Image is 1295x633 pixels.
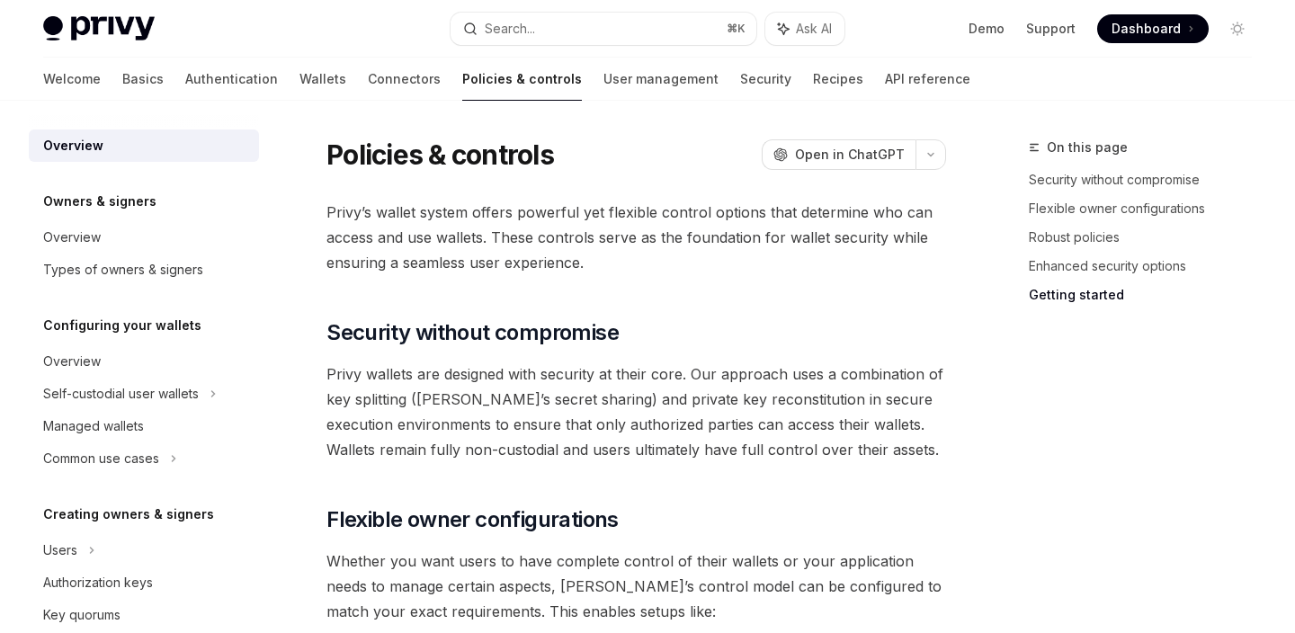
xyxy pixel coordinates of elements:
a: Flexible owner configurations [1029,194,1266,223]
a: Enhanced security options [1029,252,1266,281]
button: Search...⌘K [451,13,755,45]
div: Self-custodial user wallets [43,383,199,405]
div: Overview [43,227,101,248]
a: Security [740,58,791,101]
button: Ask AI [765,13,844,45]
div: Managed wallets [43,415,144,437]
a: Support [1026,20,1076,38]
a: Connectors [368,58,441,101]
a: Getting started [1029,281,1266,309]
span: Privy’s wallet system offers powerful yet flexible control options that determine who can access ... [326,200,946,275]
a: User management [603,58,719,101]
a: Dashboard [1097,14,1209,43]
a: Wallets [299,58,346,101]
a: Basics [122,58,164,101]
div: Key quorums [43,604,121,626]
a: Overview [29,345,259,378]
button: Toggle dark mode [1223,14,1252,43]
h5: Configuring your wallets [43,315,201,336]
div: Types of owners & signers [43,259,203,281]
a: Key quorums [29,599,259,631]
a: API reference [885,58,970,101]
h1: Policies & controls [326,138,554,171]
a: Welcome [43,58,101,101]
div: Search... [485,18,535,40]
span: Privy wallets are designed with security at their core. Our approach uses a combination of key sp... [326,361,946,462]
div: Authorization keys [43,572,153,593]
a: Authentication [185,58,278,101]
img: light logo [43,16,155,41]
a: Authorization keys [29,566,259,599]
a: Managed wallets [29,410,259,442]
span: Ask AI [796,20,832,38]
span: On this page [1047,137,1128,158]
span: Whether you want users to have complete control of their wallets or your application needs to man... [326,548,946,624]
a: Types of owners & signers [29,254,259,286]
div: Users [43,539,77,561]
button: Open in ChatGPT [762,139,915,170]
div: Overview [43,135,103,156]
div: Common use cases [43,448,159,469]
a: Demo [969,20,1005,38]
h5: Owners & signers [43,191,156,212]
span: Security without compromise [326,318,619,347]
a: Security without compromise [1029,165,1266,194]
span: Flexible owner configurations [326,505,619,534]
span: Open in ChatGPT [795,146,905,164]
a: Policies & controls [462,58,582,101]
a: Overview [29,221,259,254]
div: Overview [43,351,101,372]
h5: Creating owners & signers [43,504,214,525]
a: Recipes [813,58,863,101]
a: Robust policies [1029,223,1266,252]
a: Overview [29,129,259,162]
span: ⌘ K [727,22,746,36]
span: Dashboard [1112,20,1181,38]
